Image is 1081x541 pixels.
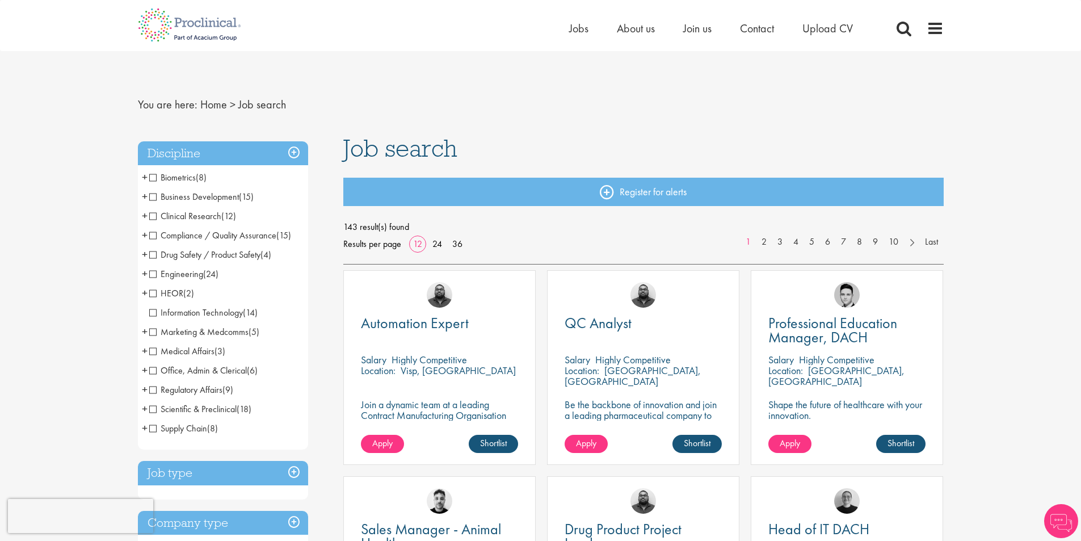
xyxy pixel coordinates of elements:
[142,362,148,379] span: +
[804,236,820,249] a: 5
[142,342,148,359] span: +
[883,236,904,249] a: 10
[149,268,203,280] span: Engineering
[343,133,457,163] span: Job search
[834,282,860,308] img: Connor Lynes
[142,323,148,340] span: +
[149,345,225,357] span: Medical Affairs
[630,282,656,308] img: Ashley Bennett
[768,353,794,366] span: Salary
[149,403,251,415] span: Scientific & Preclinical
[207,422,218,434] span: (8)
[768,313,897,347] span: Professional Education Manager, DACH
[819,236,836,249] a: 6
[142,284,148,301] span: +
[565,313,632,333] span: QC Analyst
[343,236,401,253] span: Results per page
[149,229,291,241] span: Compliance / Quality Assurance
[276,229,291,241] span: (15)
[361,399,518,453] p: Join a dynamic team at a leading Contract Manufacturing Organisation (CMO) and contribute to grou...
[149,384,222,396] span: Regulatory Affairs
[142,169,148,186] span: +
[768,316,926,345] a: Professional Education Manager, DACH
[768,399,926,421] p: Shape the future of healthcare with your innovation.
[343,178,944,206] a: Register for alerts
[149,210,236,222] span: Clinical Research
[740,236,756,249] a: 1
[149,307,243,318] span: Information Technology
[200,97,227,112] a: breadcrumb link
[149,287,194,299] span: HEOR
[768,364,905,388] p: [GEOGRAPHIC_DATA], [GEOGRAPHIC_DATA]
[214,345,225,357] span: (3)
[243,307,258,318] span: (14)
[851,236,868,249] a: 8
[448,238,466,250] a: 36
[834,488,860,514] img: Emma Pretorious
[630,488,656,514] img: Ashley Bennett
[361,435,404,453] a: Apply
[428,238,446,250] a: 24
[565,364,701,388] p: [GEOGRAPHIC_DATA], [GEOGRAPHIC_DATA]
[142,420,148,437] span: +
[142,400,148,417] span: +
[919,236,944,249] a: Last
[149,364,258,376] span: Office, Admin & Clerical
[401,364,516,377] p: Visp, [GEOGRAPHIC_DATA]
[149,249,260,261] span: Drug Safety / Product Safety
[149,307,258,318] span: Information Technology
[138,511,308,535] h3: Company type
[249,326,259,338] span: (5)
[8,499,153,533] iframe: reCAPTCHA
[565,364,599,377] span: Location:
[183,287,194,299] span: (2)
[149,191,254,203] span: Business Development
[138,97,197,112] span: You are here:
[149,210,221,222] span: Clinical Research
[569,21,588,36] a: Jobs
[772,236,788,249] a: 3
[361,364,396,377] span: Location:
[149,326,249,338] span: Marketing & Medcomms
[361,316,518,330] a: Automation Expert
[1044,504,1078,538] img: Chatbot
[196,171,207,183] span: (8)
[142,265,148,282] span: +
[683,21,712,36] span: Join us
[138,461,308,485] h3: Job type
[149,249,271,261] span: Drug Safety / Product Safety
[392,353,467,366] p: Highly Competitive
[427,282,452,308] img: Ashley Bennett
[149,171,196,183] span: Biometrics
[149,191,239,203] span: Business Development
[617,21,655,36] a: About us
[149,422,207,434] span: Supply Chain
[149,287,183,299] span: HEOR
[149,384,233,396] span: Regulatory Affairs
[230,97,235,112] span: >
[756,236,772,249] a: 2
[361,313,469,333] span: Automation Expert
[835,236,852,249] a: 7
[780,437,800,449] span: Apply
[788,236,804,249] a: 4
[221,210,236,222] span: (12)
[138,141,308,166] div: Discipline
[237,403,251,415] span: (18)
[565,435,608,453] a: Apply
[149,422,218,434] span: Supply Chain
[768,522,926,536] a: Head of IT DACH
[876,435,926,453] a: Shortlist
[565,399,722,442] p: Be the backbone of innovation and join a leading pharmaceutical company to help keep life-changin...
[802,21,853,36] a: Upload CV
[149,229,276,241] span: Compliance / Quality Assurance
[768,519,869,539] span: Head of IT DACH
[740,21,774,36] a: Contact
